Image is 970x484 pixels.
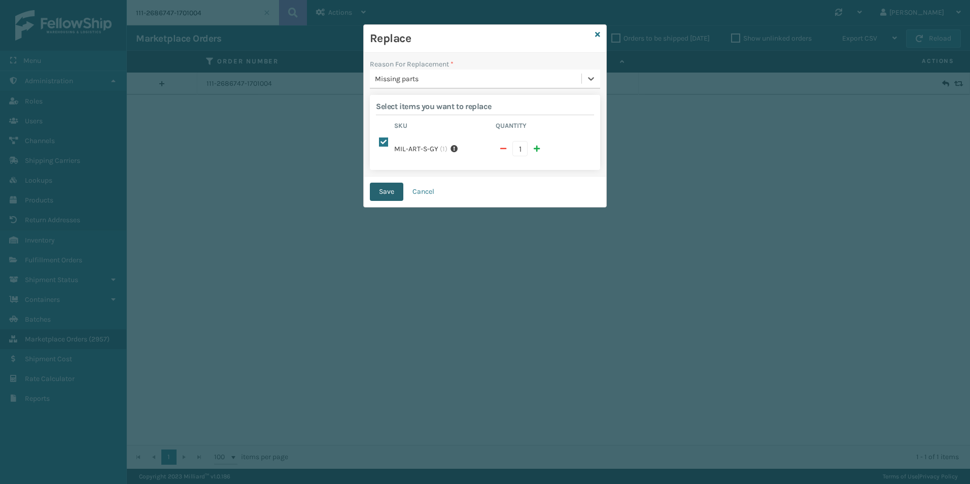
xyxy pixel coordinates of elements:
th: Sku [391,121,493,133]
button: Cancel [403,183,443,201]
span: ( 1 ) [440,144,447,154]
th: Quantity [493,121,594,133]
button: Save [370,183,403,201]
label: Reason For Replacement [370,59,454,70]
label: MIL-ART-S-GY [394,144,438,154]
h3: Replace [370,31,591,46]
div: Missing parts [375,74,582,84]
h2: Select items you want to replace [376,101,594,112]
